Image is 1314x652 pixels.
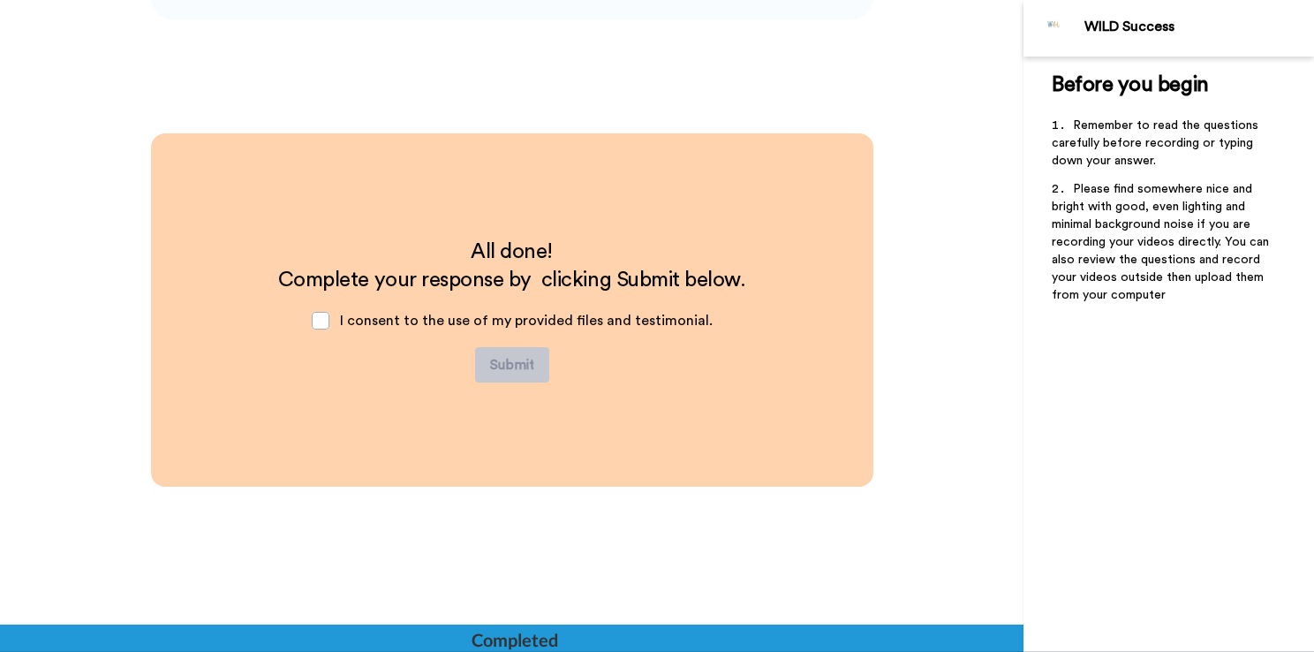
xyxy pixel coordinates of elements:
span: Please find somewhere nice and bright with good, even lighting and minimal background noise if yo... [1052,183,1272,301]
span: Before you begin [1052,74,1208,95]
div: WILD Success [1084,19,1313,35]
span: Complete your response by clicking Submit below. [278,269,745,291]
span: All done! [471,241,553,262]
span: I consent to the use of my provided files and testimonial. [340,314,713,328]
div: Completed [472,627,556,652]
button: Submit [475,347,549,383]
img: Profile Image [1033,7,1076,49]
span: Remember to read the questions carefully before recording or typing down your answer. [1052,119,1262,167]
